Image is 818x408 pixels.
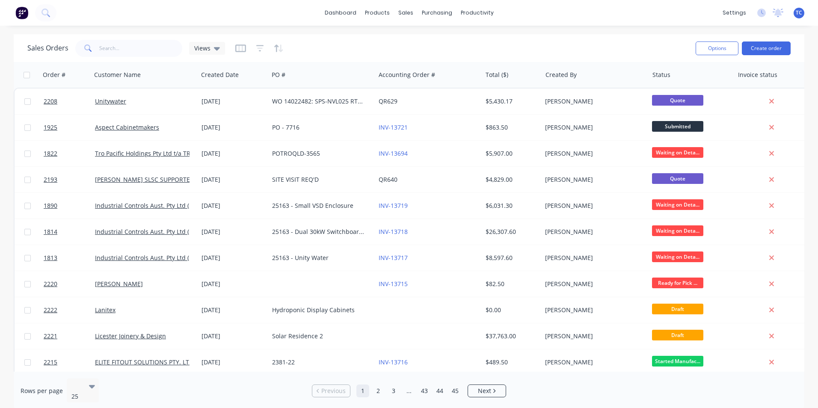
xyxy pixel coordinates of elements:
div: $26,307.60 [486,228,536,236]
span: 1822 [44,149,57,158]
a: dashboard [320,6,361,19]
span: Views [194,44,210,53]
div: [DATE] [202,123,265,132]
a: Licester Joinery & Design [95,332,166,340]
a: 1822 [44,141,95,166]
a: Page 2 [372,384,385,397]
a: INV-13715 [379,280,408,288]
div: [PERSON_NAME] [545,358,640,367]
div: [PERSON_NAME] [545,280,640,288]
span: 2221 [44,332,57,340]
a: ELITE FITOUT SOLUTIONS PTY. LTD. [95,358,195,366]
button: Options [696,41,738,55]
a: 1813 [44,245,95,271]
div: settings [718,6,750,19]
span: Quote [652,173,703,184]
div: [DATE] [202,254,265,262]
a: Tro Pacific Holdings Pty Ltd t/a TROPAC [95,149,206,157]
a: QR629 [379,97,397,105]
div: 2381-22 [272,358,367,367]
a: Unitywater [95,97,126,105]
span: Ready for Pick ... [652,278,703,288]
div: 25163 - Small VSD Enclosure [272,201,367,210]
span: 2220 [44,280,57,288]
a: 1925 [44,115,95,140]
a: 2221 [44,323,95,349]
div: Status [652,71,670,79]
div: PO # [272,71,285,79]
a: INV-13718 [379,228,408,236]
a: Lanitex [95,306,116,314]
div: Created By [545,71,577,79]
div: [PERSON_NAME] [545,332,640,340]
div: $4,829.00 [486,175,536,184]
span: Draft [652,330,703,340]
input: Search... [99,40,183,57]
div: productivity [456,6,498,19]
a: 1814 [44,219,95,245]
a: 2220 [44,271,95,297]
a: Page 1 is your current page [356,384,369,397]
div: [PERSON_NAME] [545,123,640,132]
div: sales [394,6,418,19]
div: $8,597.60 [486,254,536,262]
span: 1925 [44,123,57,132]
div: SITE VISIT REQ'D [272,175,367,184]
div: [PERSON_NAME] [545,175,640,184]
a: INV-13717 [379,254,408,262]
div: Created Date [201,71,239,79]
h1: Sales Orders [27,44,68,52]
div: $489.50 [486,358,536,367]
a: Jump forward [403,384,415,397]
div: [DATE] [202,280,265,288]
a: Page 44 [433,384,446,397]
span: Draft [652,304,703,314]
div: [DATE] [202,175,265,184]
div: 25163 - Unity Water [272,254,367,262]
div: [PERSON_NAME] [545,201,640,210]
a: Page 45 [449,384,462,397]
a: INV-13721 [379,123,408,131]
div: Customer Name [94,71,141,79]
span: Previous [321,387,346,395]
div: [DATE] [202,201,265,210]
span: Started Manufac... [652,356,703,367]
span: 2215 [44,358,57,367]
span: 1813 [44,254,57,262]
a: 1890 [44,193,95,219]
a: Next page [468,387,506,395]
ul: Pagination [308,384,510,397]
div: $0.00 [486,306,536,314]
span: Quote [652,95,703,106]
img: Factory [15,6,28,19]
div: [PERSON_NAME] [545,306,640,314]
span: Submitted [652,121,703,132]
div: [DATE] [202,358,265,367]
div: [DATE] [202,228,265,236]
div: [PERSON_NAME] [545,254,640,262]
a: 2215 [44,349,95,375]
span: 2208 [44,97,57,106]
span: 1890 [44,201,57,210]
span: 1814 [44,228,57,236]
div: products [361,6,394,19]
span: Waiting on Deta... [652,199,703,210]
div: [PERSON_NAME] [545,97,640,106]
div: [DATE] [202,97,265,106]
div: $863.50 [486,123,536,132]
a: 2222 [44,297,95,323]
a: Industrial Controls Aust. Pty Ltd (ICA) [95,201,200,210]
div: Invoice status [738,71,777,79]
div: Order # [43,71,65,79]
div: Accounting Order # [379,71,435,79]
span: Waiting on Deta... [652,147,703,158]
a: 2208 [44,89,95,114]
div: 25 [71,392,82,401]
div: PO - 7716 [272,123,367,132]
div: WO 14022482: SPS-NVL025 RTU Radio [272,97,367,106]
div: purchasing [418,6,456,19]
div: [PERSON_NAME] [545,228,640,236]
div: $5,907.00 [486,149,536,158]
a: INV-13694 [379,149,408,157]
span: 2193 [44,175,57,184]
